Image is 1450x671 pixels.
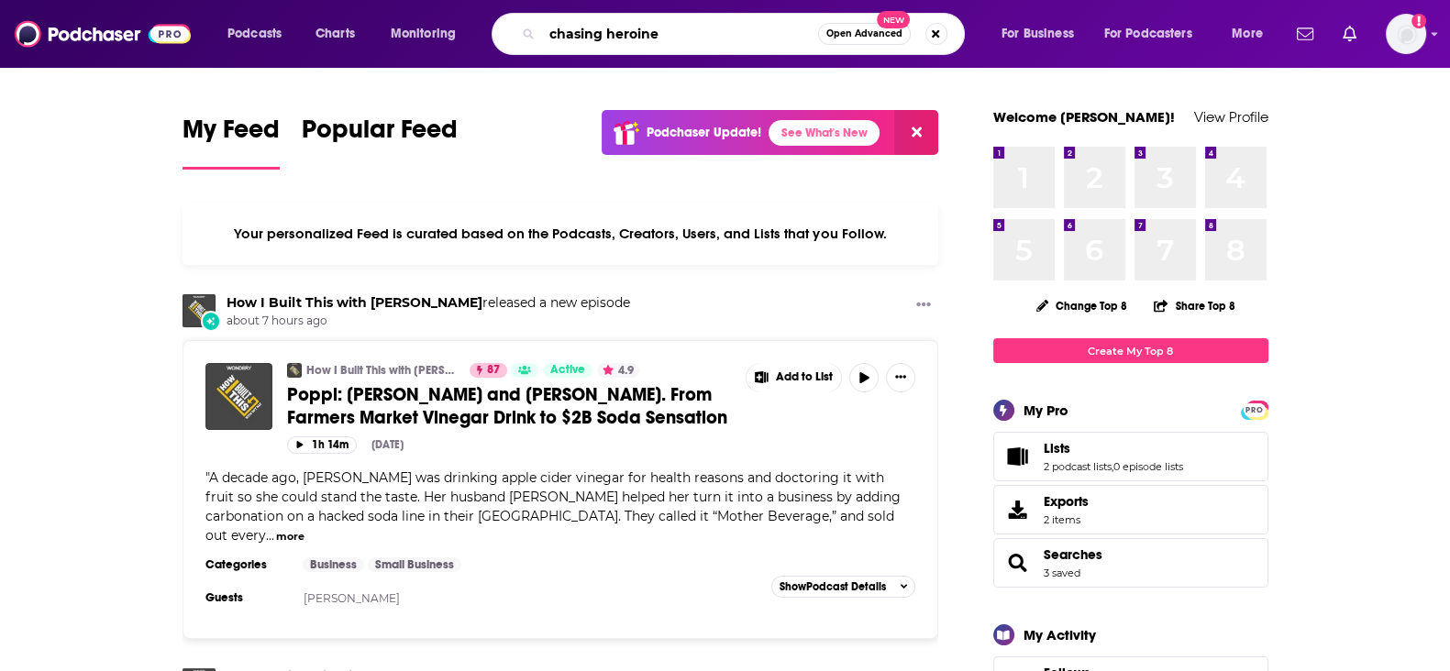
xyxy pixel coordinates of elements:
img: How I Built This with Guy Raz [183,294,216,327]
button: Show More Button [747,363,842,392]
span: For Business [1002,21,1074,47]
p: Podchaser Update! [647,125,761,140]
a: Create My Top 8 [993,338,1268,363]
button: open menu [1092,19,1219,49]
span: Active [550,361,585,379]
span: Exports [1044,493,1089,510]
span: A decade ago, [PERSON_NAME] was drinking apple cider vinegar for health reasons and doctoring it ... [205,469,901,544]
a: Active [543,363,592,378]
a: Show notifications dropdown [1290,18,1321,49]
a: Charts [304,19,366,49]
span: Open Advanced [826,29,902,38]
span: Poppi: [PERSON_NAME] and [PERSON_NAME]. From Farmers Market Vinegar Drink to $2B Soda Sensation [287,383,727,429]
button: 4.9 [597,363,639,378]
span: New [877,11,910,28]
span: My Feed [183,114,280,156]
h3: Guests [205,590,288,605]
span: , [1112,460,1113,473]
input: Search podcasts, credits, & more... [542,19,818,49]
button: open menu [378,19,480,49]
span: ... [266,527,274,544]
span: Exports [1000,497,1036,522]
a: My Feed [183,114,280,170]
button: open menu [1219,19,1286,49]
a: Popular Feed [302,114,458,170]
a: Welcome [PERSON_NAME]! [993,108,1175,126]
svg: Add a profile image [1411,14,1426,28]
button: open menu [989,19,1097,49]
a: 0 episode lists [1113,460,1183,473]
a: 2 podcast lists [1044,460,1112,473]
div: [DATE] [371,438,404,451]
a: Lists [1044,440,1183,456]
a: Exports [993,485,1268,534]
a: How I Built This with Guy Raz [227,294,482,311]
span: Lists [993,432,1268,481]
img: User Profile [1386,14,1426,54]
button: Share Top 8 [1153,288,1235,324]
span: Popular Feed [302,114,458,156]
a: 87 [470,363,507,378]
h3: released a new episode [227,294,630,312]
button: ShowPodcast Details [771,576,916,598]
a: Business [303,557,364,572]
div: My Activity [1024,626,1096,643]
a: Searches [1044,546,1102,563]
a: See What's New [769,120,880,146]
a: Lists [1000,444,1036,469]
span: Show Podcast Details [780,580,886,593]
a: How I Built This with [PERSON_NAME] [306,363,458,378]
button: more [276,529,304,544]
button: Show More Button [909,294,938,317]
button: Change Top 8 [1025,294,1139,317]
span: " [205,469,901,544]
a: [PERSON_NAME] [304,591,400,605]
span: More [1232,21,1263,47]
button: 1h 14m [287,436,357,454]
span: Searches [993,538,1268,588]
a: Small Business [368,557,461,572]
span: Podcasts [227,21,282,47]
button: Show More Button [886,363,915,392]
div: Search podcasts, credits, & more... [509,13,982,55]
span: 2 items [1044,513,1089,526]
a: 3 saved [1044,566,1080,579]
span: 87 [487,361,500,379]
div: New Episode [201,311,221,331]
a: Show notifications dropdown [1335,18,1364,49]
span: Lists [1044,440,1070,456]
img: Podchaser - Follow, Share and Rate Podcasts [15,16,191,51]
div: My Pro [1024,401,1068,419]
span: about 7 hours ago [227,313,630,329]
span: Add to List [776,370,833,384]
a: Searches [1000,550,1036,576]
img: Poppi: Allison and Stephen Ellsworth. From Farmers Market Vinegar Drink to $2B Soda Sensation [205,363,272,430]
span: For Podcasters [1104,21,1192,47]
span: Logged in as BerkMarc [1386,14,1426,54]
a: View Profile [1194,108,1268,126]
img: How I Built This with Guy Raz [287,363,302,378]
span: PRO [1244,403,1266,417]
a: PRO [1244,402,1266,416]
h3: Categories [205,557,288,572]
button: open menu [215,19,305,49]
button: Show profile menu [1386,14,1426,54]
button: Open AdvancedNew [818,23,911,45]
span: Charts [315,21,355,47]
span: Monitoring [391,21,456,47]
div: Your personalized Feed is curated based on the Podcasts, Creators, Users, and Lists that you Follow. [183,203,939,265]
a: Poppi: [PERSON_NAME] and [PERSON_NAME]. From Farmers Market Vinegar Drink to $2B Soda Sensation [287,383,733,429]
